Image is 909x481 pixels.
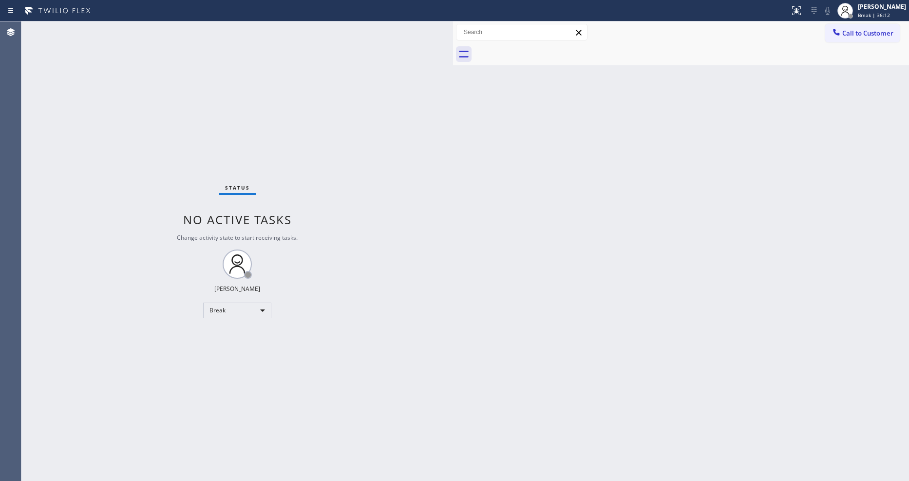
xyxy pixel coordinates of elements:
[203,303,271,318] div: Break
[183,212,292,228] span: No active tasks
[214,285,260,293] div: [PERSON_NAME]
[858,12,890,19] span: Break | 36:12
[177,233,298,242] span: Change activity state to start receiving tasks.
[858,2,906,11] div: [PERSON_NAME]
[825,24,900,42] button: Call to Customer
[456,24,587,40] input: Search
[225,184,250,191] span: Status
[842,29,893,38] span: Call to Customer
[821,4,834,18] button: Mute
